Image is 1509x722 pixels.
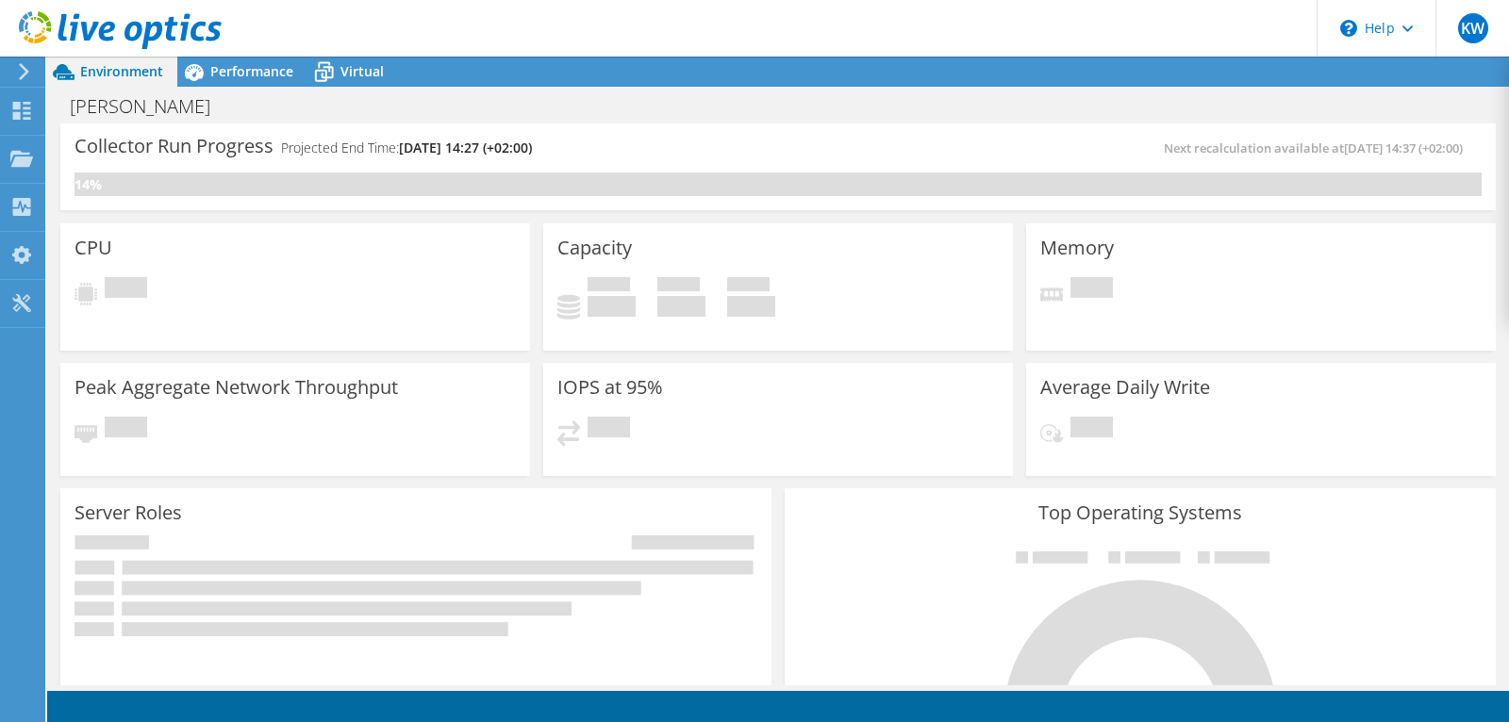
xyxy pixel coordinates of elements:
[1070,277,1113,303] span: Pending
[588,296,636,317] h4: 0 GiB
[557,238,632,258] h3: Capacity
[105,277,147,303] span: Pending
[281,138,532,158] h4: Projected End Time:
[340,62,384,80] span: Virtual
[557,377,663,398] h3: IOPS at 95%
[80,62,163,80] span: Environment
[588,277,630,296] span: Used
[588,417,630,442] span: Pending
[727,296,775,317] h4: 0 GiB
[105,417,147,442] span: Pending
[61,96,240,117] h1: [PERSON_NAME]
[210,62,293,80] span: Performance
[75,502,182,523] h3: Server Roles
[1070,417,1113,442] span: Pending
[657,296,705,317] h4: 0 GiB
[1040,238,1114,258] h3: Memory
[399,139,532,156] span: [DATE] 14:27 (+02:00)
[1458,13,1488,43] span: KW
[75,377,398,398] h3: Peak Aggregate Network Throughput
[1344,139,1463,156] span: [DATE] 14:37 (+02:00)
[799,502,1482,523] h3: Top Operating Systems
[1164,139,1472,156] span: Next recalculation available at
[1040,377,1210,398] h3: Average Daily Write
[1340,20,1357,37] svg: \n
[657,277,700,296] span: Free
[75,238,112,258] h3: CPU
[727,277,770,296] span: Total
